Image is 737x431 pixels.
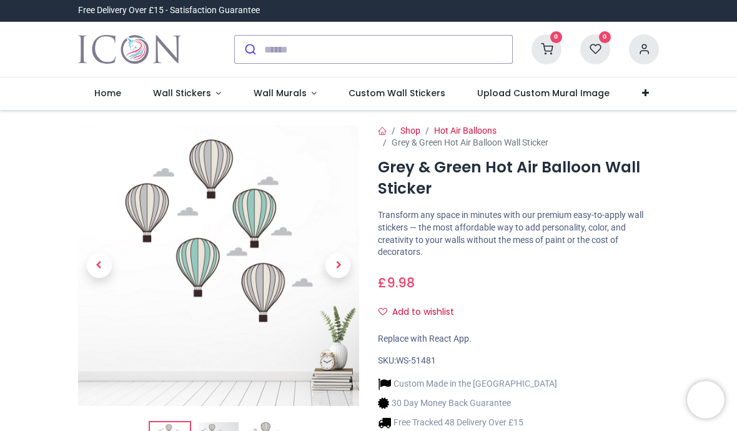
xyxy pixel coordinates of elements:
[378,209,659,258] p: Transform any space in minutes with our premium easy-to-apply wall stickers — the most affordable...
[378,302,465,323] button: Add to wishlistAdd to wishlist
[378,307,387,316] i: Add to wishlist
[687,381,725,419] iframe: Brevo live chat
[378,355,659,367] div: SKU:
[434,126,497,136] a: Hot Air Balloons
[317,167,360,364] a: Next
[78,125,359,406] img: Grey & Green Hot Air Balloon Wall Sticker
[378,157,659,200] h1: Grey & Green Hot Air Balloon Wall Sticker
[349,87,445,99] span: Custom Wall Stickers
[378,377,557,390] li: Custom Made in the [GEOGRAPHIC_DATA]
[378,274,415,292] span: £
[378,333,659,345] div: Replace with React App.
[392,137,548,147] span: Grey & Green Hot Air Balloon Wall Sticker
[137,77,237,110] a: Wall Stickers
[78,32,181,67] a: Logo of Icon Wall Stickers
[94,87,121,99] span: Home
[396,355,436,365] span: WS-51481
[599,31,611,43] sup: 0
[532,44,561,54] a: 0
[400,126,420,136] a: Shop
[387,274,415,292] span: 9.98
[153,87,211,99] span: Wall Stickers
[87,253,112,278] span: Previous
[580,44,610,54] a: 0
[378,416,557,429] li: Free Tracked 48 Delivery Over £15
[254,87,307,99] span: Wall Murals
[378,397,557,410] li: 30 Day Money Back Guarantee
[237,77,333,110] a: Wall Murals
[235,36,264,63] button: Submit
[397,4,659,17] iframe: Customer reviews powered by Trustpilot
[78,4,260,17] div: Free Delivery Over £15 - Satisfaction Guarantee
[78,167,121,364] a: Previous
[78,32,181,67] img: Icon Wall Stickers
[325,253,350,278] span: Next
[550,31,562,43] sup: 0
[477,87,610,99] span: Upload Custom Mural Image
